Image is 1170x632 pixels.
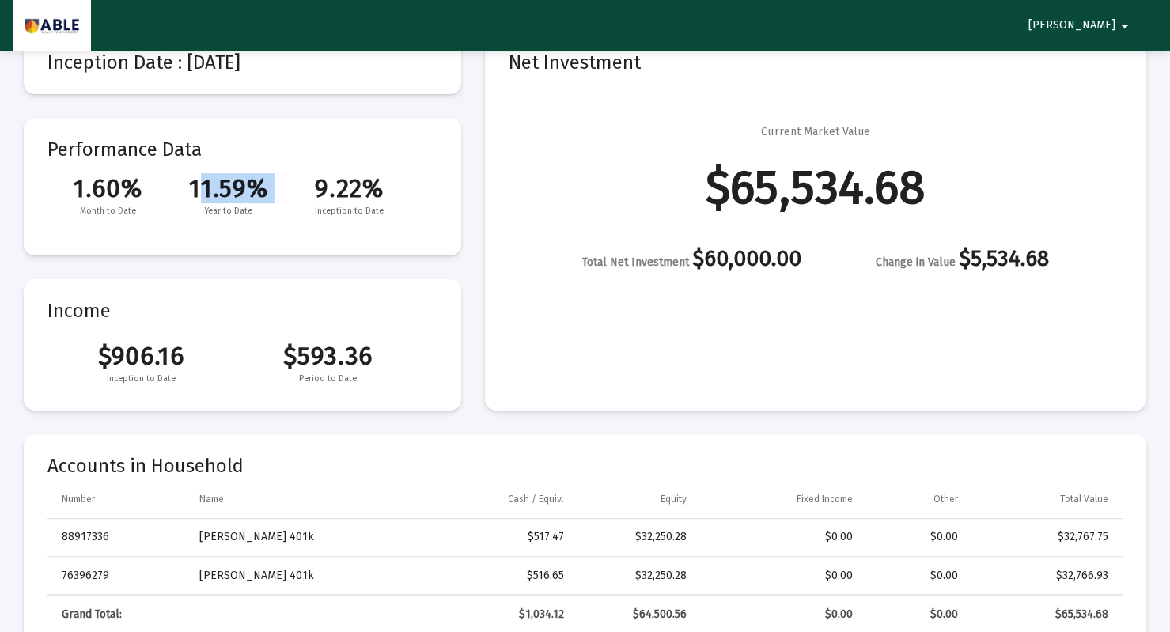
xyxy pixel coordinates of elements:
[761,124,869,140] div: Current Market Value
[422,568,564,584] div: $516.65
[234,371,421,387] span: Period to Date
[709,607,853,623] div: $0.00
[661,493,687,505] div: Equity
[188,557,411,595] td: [PERSON_NAME] 401k
[875,607,958,623] div: $0.00
[980,607,1108,623] div: $65,534.68
[509,55,1123,70] mat-card-title: Net Investment
[864,480,969,518] td: Column Other
[47,519,188,557] td: 88917336
[980,529,1108,545] div: $32,767.75
[1115,10,1134,42] mat-icon: arrow_drop_down
[188,519,411,557] td: [PERSON_NAME] 401k
[62,607,177,623] div: Grand Total:
[876,255,956,269] span: Change in Value
[876,251,1049,271] div: $5,534.68
[582,255,689,269] span: Total Net Investment
[709,529,853,545] div: $0.00
[62,493,95,505] div: Number
[582,251,801,271] div: $60,000.00
[422,529,564,545] div: $517.47
[234,341,421,371] span: $593.36
[586,607,687,623] div: $64,500.56
[706,180,925,195] div: $65,534.68
[47,55,437,70] mat-card-title: Inception Date : [DATE]
[47,458,1123,474] mat-card-title: Accounts in Household
[47,371,234,387] span: Inception to Date
[969,480,1123,518] td: Column Total Value
[47,557,188,595] td: 76396279
[47,173,168,203] span: 1.60%
[25,10,79,42] img: Dashboard
[797,493,853,505] div: Fixed Income
[47,480,188,518] td: Column Number
[586,568,687,584] div: $32,250.28
[199,493,224,505] div: Name
[47,203,168,219] span: Month to Date
[1009,9,1153,41] button: [PERSON_NAME]
[289,203,410,219] span: Inception to Date
[508,493,564,505] div: Cash / Equiv.
[47,303,437,319] mat-card-title: Income
[875,568,958,584] div: $0.00
[168,173,290,203] span: 11.59%
[289,173,410,203] span: 9.22%
[1060,493,1108,505] div: Total Value
[980,568,1108,584] div: $32,766.93
[411,480,575,518] td: Column Cash / Equiv.
[47,142,437,219] mat-card-title: Performance Data
[575,480,698,518] td: Column Equity
[586,529,687,545] div: $32,250.28
[47,341,234,371] span: $906.16
[168,203,290,219] span: Year to Date
[188,480,411,518] td: Column Name
[875,529,958,545] div: $0.00
[933,493,958,505] div: Other
[709,568,853,584] div: $0.00
[1028,19,1115,32] span: [PERSON_NAME]
[422,607,564,623] div: $1,034.12
[698,480,864,518] td: Column Fixed Income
